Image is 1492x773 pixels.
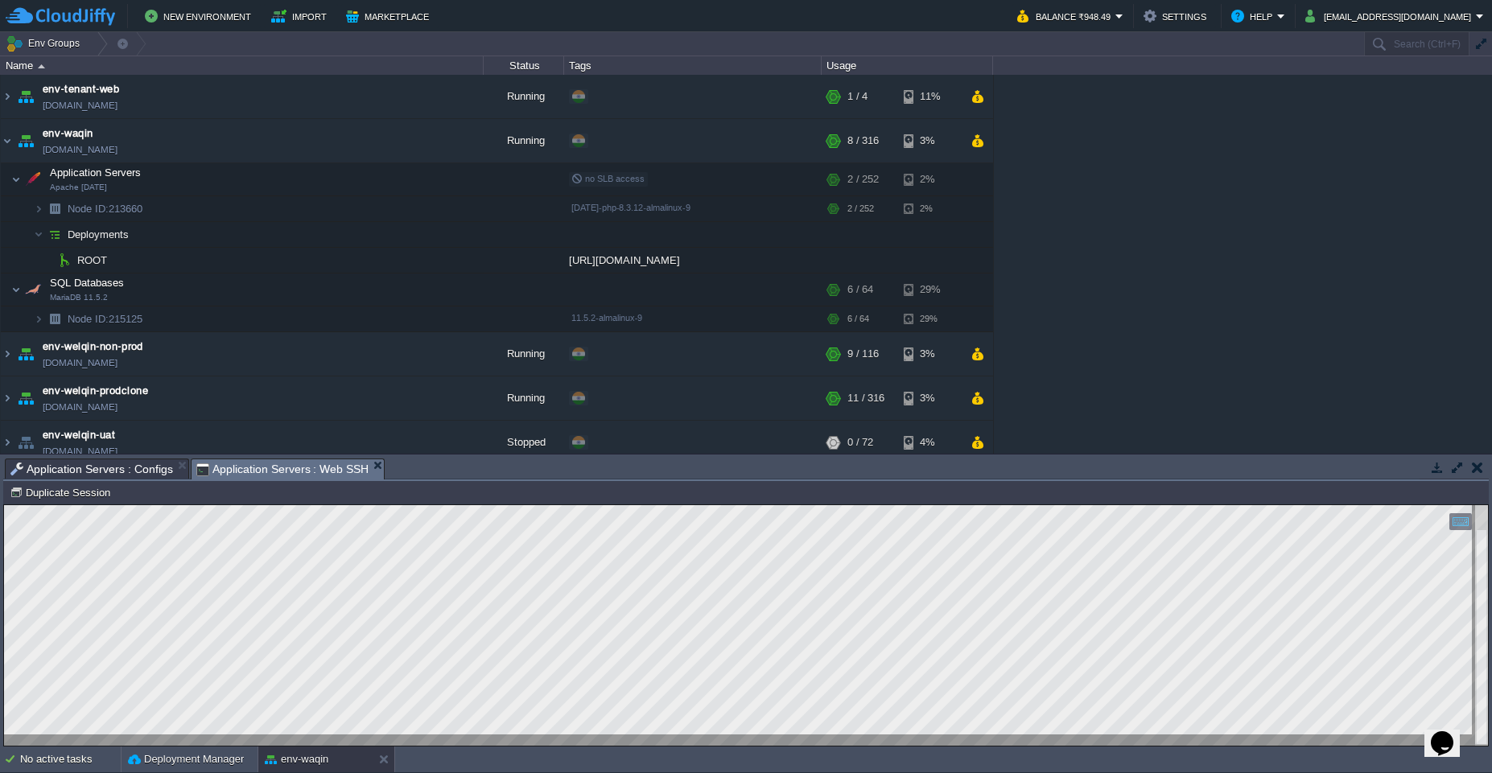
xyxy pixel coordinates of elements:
[484,56,563,75] div: Status
[34,306,43,331] img: AMDAwAAAACH5BAEAAAAALAAAAAABAAEAAAICRAEAOw==
[43,355,117,371] a: [DOMAIN_NAME]
[847,273,873,306] div: 6 / 64
[847,196,874,221] div: 2 / 252
[22,163,44,195] img: AMDAwAAAACH5BAEAAAAALAAAAAABAAEAAAICRAEAOw==
[1424,709,1476,757] iframe: chat widget
[76,253,109,267] a: ROOT
[196,459,369,479] span: Application Servers : Web SSH
[11,273,21,306] img: AMDAwAAAACH5BAEAAAAALAAAAAABAAEAAAICRAEAOw==
[1,119,14,162] img: AMDAwAAAACH5BAEAAAAALAAAAAABAAEAAAICRAEAOw==
[68,313,109,325] span: Node ID:
[904,119,956,162] div: 3%
[847,421,873,464] div: 0 / 72
[1017,6,1115,26] button: Balance ₹948.49
[1,75,14,118] img: AMDAwAAAACH5BAEAAAAALAAAAAABAAEAAAICRAEAOw==
[271,6,332,26] button: Import
[484,421,564,464] div: Stopped
[484,75,564,118] div: Running
[904,273,956,306] div: 29%
[43,97,117,113] a: [DOMAIN_NAME]
[66,312,145,326] span: 215125
[43,399,117,415] a: [DOMAIN_NAME]
[10,459,173,479] span: Application Servers : Configs
[48,167,143,179] a: Application ServersApache [DATE]
[43,383,148,399] a: env-welqin-prodclone
[22,273,44,306] img: AMDAwAAAACH5BAEAAAAALAAAAAABAAEAAAICRAEAOw==
[565,56,821,75] div: Tags
[1305,6,1476,26] button: [EMAIL_ADDRESS][DOMAIN_NAME]
[571,174,645,183] span: no SLB access
[43,306,66,331] img: AMDAwAAAACH5BAEAAAAALAAAAAABAAEAAAICRAEAOw==
[20,746,121,772] div: No active tasks
[43,81,119,97] a: env-tenant-web
[484,332,564,376] div: Running
[484,376,564,420] div: Running
[847,119,879,162] div: 8 / 316
[43,248,53,273] img: AMDAwAAAACH5BAEAAAAALAAAAAABAAEAAAICRAEAOw==
[48,276,126,290] span: SQL Databases
[50,183,107,192] span: Apache [DATE]
[10,485,115,500] button: Duplicate Session
[48,277,126,289] a: SQL DatabasesMariaDB 11.5.2
[14,119,37,162] img: AMDAwAAAACH5BAEAAAAALAAAAAABAAEAAAICRAEAOw==
[847,163,879,195] div: 2 / 252
[38,64,45,68] img: AMDAwAAAACH5BAEAAAAALAAAAAABAAEAAAICRAEAOw==
[904,75,956,118] div: 11%
[847,332,879,376] div: 9 / 116
[11,163,21,195] img: AMDAwAAAACH5BAEAAAAALAAAAAABAAEAAAICRAEAOw==
[822,56,992,75] div: Usage
[128,751,244,767] button: Deployment Manager
[346,6,434,26] button: Marketplace
[66,312,145,326] a: Node ID:215125
[66,202,145,216] a: Node ID:213660
[14,376,37,420] img: AMDAwAAAACH5BAEAAAAALAAAAAABAAEAAAICRAEAOw==
[43,427,115,443] a: env-welqin-uat
[43,142,117,158] a: [DOMAIN_NAME]
[66,202,145,216] span: 213660
[847,376,884,420] div: 11 / 316
[571,203,690,212] span: [DATE]-php-8.3.12-almalinux-9
[1,376,14,420] img: AMDAwAAAACH5BAEAAAAALAAAAAABAAEAAAICRAEAOw==
[145,6,256,26] button: New Environment
[48,166,143,179] span: Application Servers
[904,421,956,464] div: 4%
[68,203,109,215] span: Node ID:
[50,293,108,302] span: MariaDB 11.5.2
[904,196,956,221] div: 2%
[847,306,869,331] div: 6 / 64
[66,228,131,241] a: Deployments
[6,6,115,27] img: CloudJiffy
[14,75,37,118] img: AMDAwAAAACH5BAEAAAAALAAAAAABAAEAAAICRAEAOw==
[1,421,14,464] img: AMDAwAAAACH5BAEAAAAALAAAAAABAAEAAAICRAEAOw==
[847,75,868,118] div: 1 / 4
[904,306,956,331] div: 29%
[43,339,143,355] a: env-welqin-non-prod
[43,196,66,221] img: AMDAwAAAACH5BAEAAAAALAAAAAABAAEAAAICRAEAOw==
[1,332,14,376] img: AMDAwAAAACH5BAEAAAAALAAAAAABAAEAAAICRAEAOw==
[43,443,117,459] a: [DOMAIN_NAME]
[1144,6,1211,26] button: Settings
[904,332,956,376] div: 3%
[6,32,85,55] button: Env Groups
[904,376,956,420] div: 3%
[14,421,37,464] img: AMDAwAAAACH5BAEAAAAALAAAAAABAAEAAAICRAEAOw==
[2,56,483,75] div: Name
[53,248,76,273] img: AMDAwAAAACH5BAEAAAAALAAAAAABAAEAAAICRAEAOw==
[43,222,66,247] img: AMDAwAAAACH5BAEAAAAALAAAAAABAAEAAAICRAEAOw==
[571,313,642,323] span: 11.5.2-almalinux-9
[34,196,43,221] img: AMDAwAAAACH5BAEAAAAALAAAAAABAAEAAAICRAEAOw==
[484,119,564,162] div: Running
[1231,6,1277,26] button: Help
[904,163,956,195] div: 2%
[265,751,328,767] button: env-waqin
[564,248,822,273] div: [URL][DOMAIN_NAME]
[43,125,93,142] a: env-waqin
[34,222,43,247] img: AMDAwAAAACH5BAEAAAAALAAAAAABAAEAAAICRAEAOw==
